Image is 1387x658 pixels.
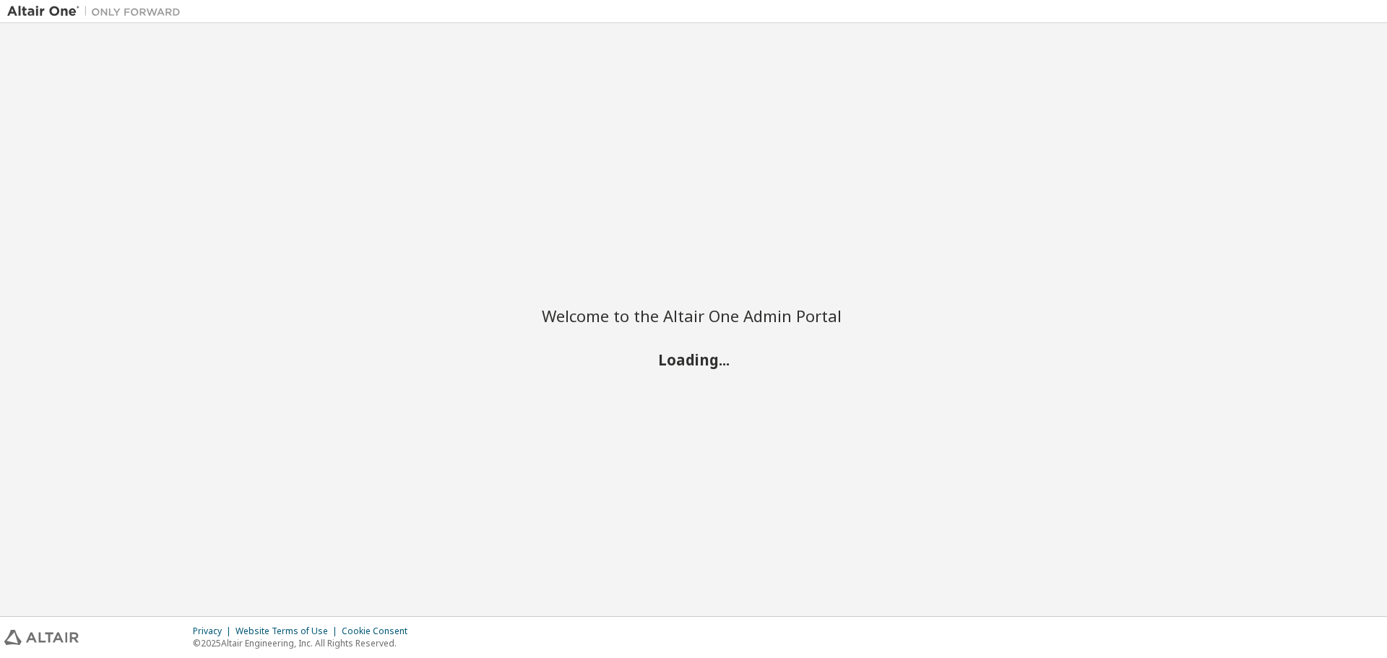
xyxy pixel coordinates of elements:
[4,630,79,645] img: altair_logo.svg
[236,625,342,637] div: Website Terms of Use
[542,306,845,326] h2: Welcome to the Altair One Admin Portal
[7,4,188,19] img: Altair One
[342,625,416,637] div: Cookie Consent
[542,350,845,368] h2: Loading...
[193,637,416,649] p: © 2025 Altair Engineering, Inc. All Rights Reserved.
[193,625,236,637] div: Privacy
